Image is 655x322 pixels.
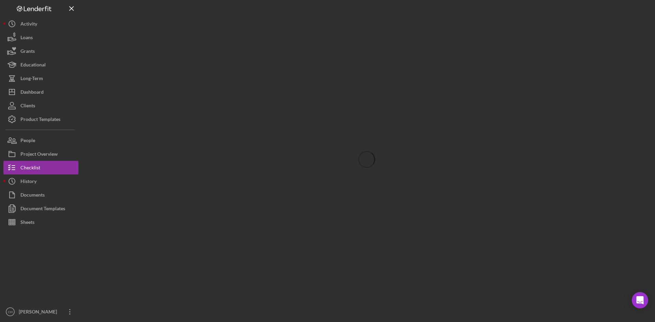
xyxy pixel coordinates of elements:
button: History [3,174,78,188]
div: Long-Term [20,72,43,87]
div: [PERSON_NAME] [17,305,61,320]
button: Educational [3,58,78,72]
button: Grants [3,44,78,58]
button: Checklist [3,161,78,174]
button: People [3,134,78,147]
button: Activity [3,17,78,31]
div: Grants [20,44,35,60]
button: Dashboard [3,85,78,99]
button: Clients [3,99,78,112]
button: CH[PERSON_NAME] [3,305,78,319]
div: Document Templates [20,202,65,217]
div: Checklist [20,161,40,176]
button: Product Templates [3,112,78,126]
button: Document Templates [3,202,78,215]
text: CH [8,310,13,314]
div: History [20,174,37,190]
div: Activity [20,17,37,32]
div: Documents [20,188,45,203]
button: Project Overview [3,147,78,161]
button: Documents [3,188,78,202]
div: Sheets [20,215,34,231]
div: People [20,134,35,149]
div: Clients [20,99,35,114]
button: Sheets [3,215,78,229]
div: Dashboard [20,85,44,101]
button: Long-Term [3,72,78,85]
div: Educational [20,58,46,73]
div: Product Templates [20,112,60,128]
button: Loans [3,31,78,44]
div: Open Intercom Messenger [632,292,648,308]
div: Loans [20,31,33,46]
div: Project Overview [20,147,58,163]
